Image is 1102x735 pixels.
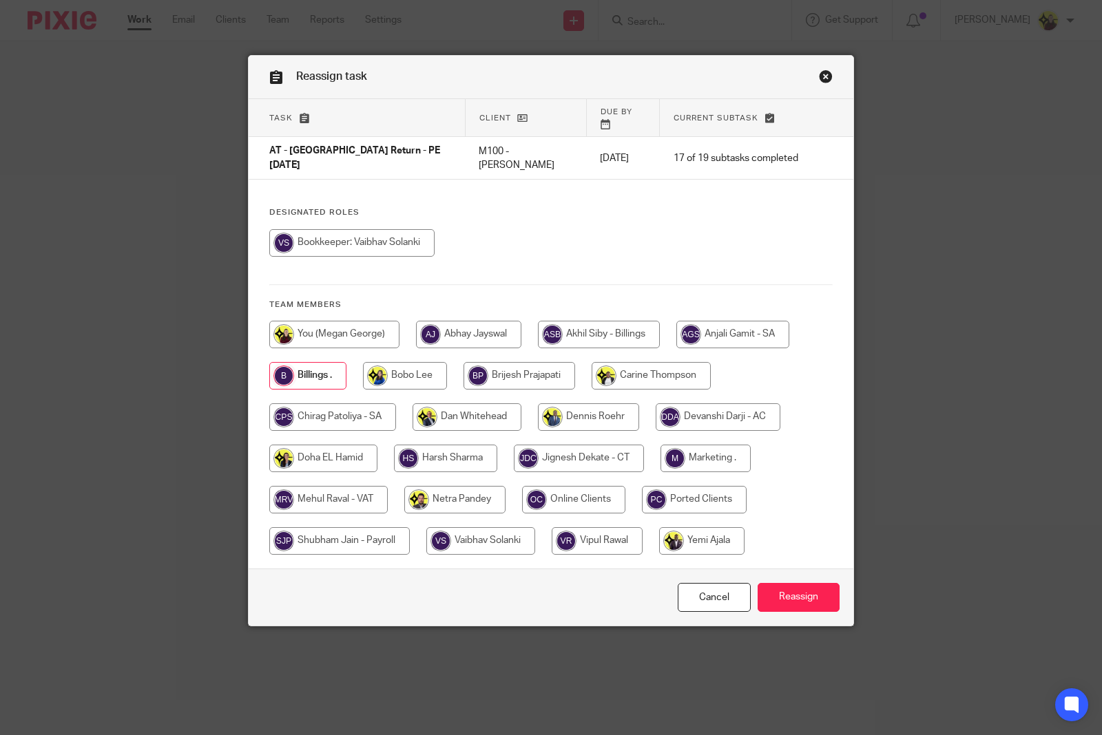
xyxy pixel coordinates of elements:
[296,71,367,82] span: Reassign task
[269,147,440,171] span: AT - [GEOGRAPHIC_DATA] Return - PE [DATE]
[674,114,758,122] span: Current subtask
[269,207,833,218] h4: Designated Roles
[600,151,646,165] p: [DATE]
[269,299,833,310] h4: Team members
[479,145,572,173] p: M100 - [PERSON_NAME]
[819,70,833,88] a: Close this dialog window
[479,114,511,122] span: Client
[601,108,632,116] span: Due by
[269,114,293,122] span: Task
[758,583,840,612] input: Reassign
[678,583,751,612] a: Close this dialog window
[660,137,812,180] td: 17 of 19 subtasks completed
